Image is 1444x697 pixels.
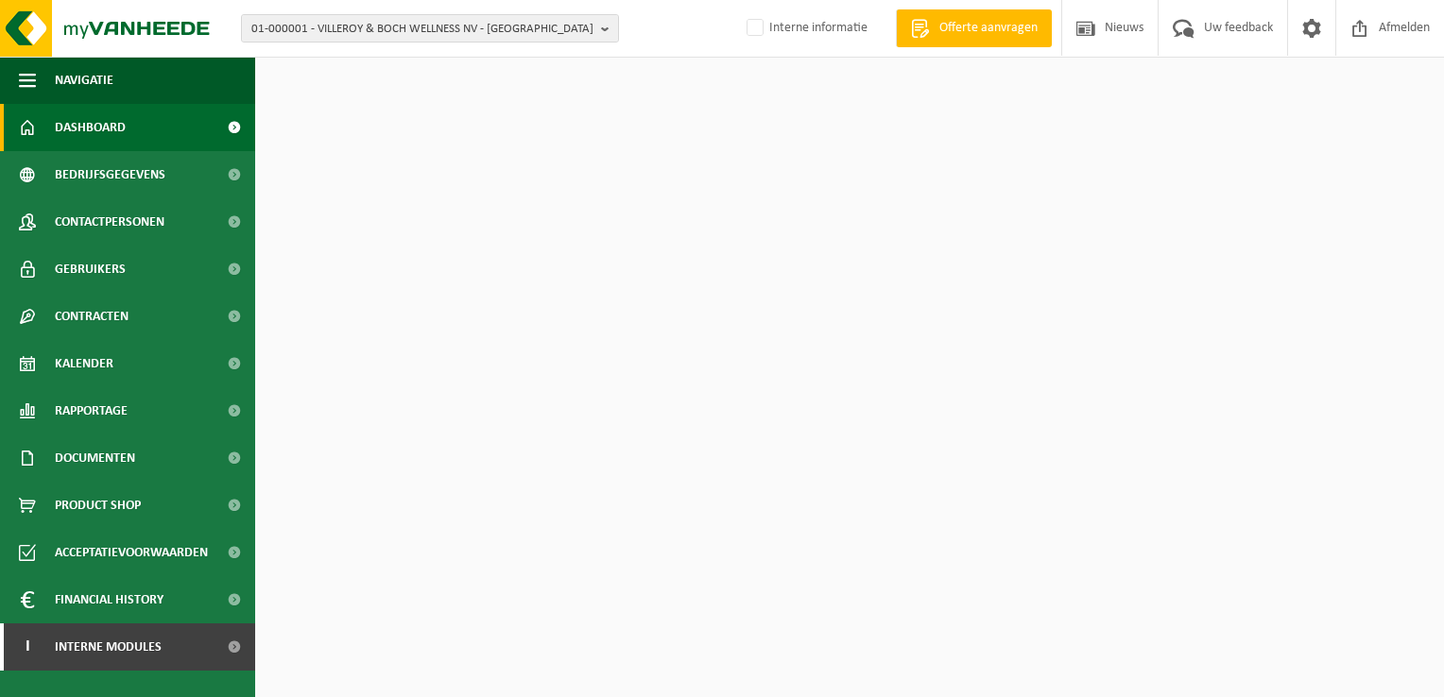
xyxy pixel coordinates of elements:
[55,434,135,482] span: Documenten
[743,14,868,42] label: Interne informatie
[55,293,129,340] span: Contracten
[55,529,208,576] span: Acceptatievoorwaarden
[241,14,619,42] button: 01-000001 - VILLEROY & BOCH WELLNESS NV - [GEOGRAPHIC_DATA]
[55,387,128,434] span: Rapportage
[55,151,165,198] span: Bedrijfsgegevens
[19,623,36,671] span: I
[935,19,1042,38] span: Offerte aanvragen
[251,15,593,43] span: 01-000001 - VILLEROY & BOCH WELLNESS NV - [GEOGRAPHIC_DATA]
[55,246,126,293] span: Gebruikers
[55,576,163,623] span: Financial History
[55,482,141,529] span: Product Shop
[55,57,113,104] span: Navigatie
[55,623,162,671] span: Interne modules
[55,198,164,246] span: Contactpersonen
[55,104,126,151] span: Dashboard
[896,9,1052,47] a: Offerte aanvragen
[55,340,113,387] span: Kalender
